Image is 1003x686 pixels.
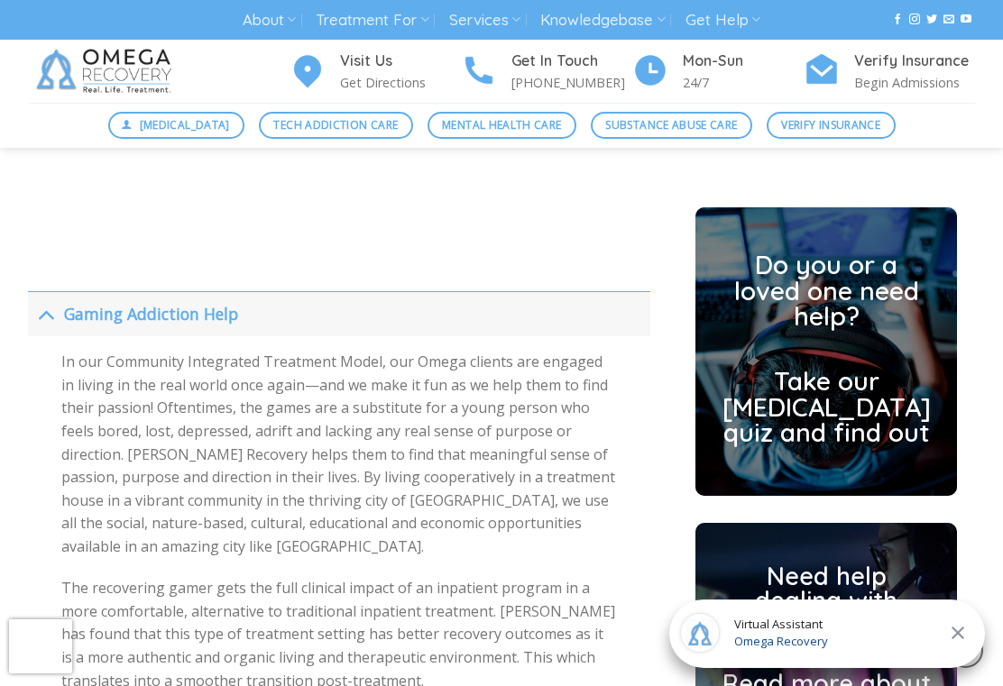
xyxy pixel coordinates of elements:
h4: Get In Touch [511,50,632,73]
a: Verify Insurance [767,112,896,139]
h4: Verify Insurance [854,50,975,73]
p: Get Directions [340,72,461,93]
span: [MEDICAL_DATA] [140,116,230,133]
a: Verify Insurance Begin Admissions [804,50,975,94]
a: Follow on YouTube [961,14,971,26]
a: Get In Touch [PHONE_NUMBER] [461,50,632,94]
a: Follow on Instagram [909,14,920,26]
span: Gaming Addiction Help [64,303,238,325]
h2: Need help dealing with [MEDICAL_DATA]? [722,564,931,637]
p: In our Community Integrated Treatment Model, our Omega clients are engaged in living in the real ... [61,351,617,558]
a: Treatment For [316,4,428,37]
p: 24/7 [683,72,804,93]
button: Toggle [28,294,63,333]
p: [PHONE_NUMBER] [511,72,632,93]
img: Omega Recovery [28,40,186,103]
a: [MEDICAL_DATA] [108,112,245,139]
a: Visit Us Get Directions [290,50,461,94]
a: Knowledgebase [540,4,665,37]
a: About [243,4,296,37]
a: Get Help [686,4,760,37]
a: Substance Abuse Care [591,112,752,139]
a: Follow on Facebook [892,14,903,26]
h4: Mon-Sun [683,50,804,73]
a: Toggle Gaming Addiction Help [28,291,650,336]
a: Services [449,4,520,37]
h2: Take our [MEDICAL_DATA] quiz and find out [722,370,931,446]
a: Follow on Twitter [926,14,937,26]
a: Do you or a loved one need help? [734,250,919,333]
p: Begin Admissions [854,72,975,93]
a: Mental Health Care [428,112,576,139]
a: Send us an email [943,14,954,26]
span: Mental Health Care [442,116,561,133]
a: Take our [MEDICAL_DATA] quiz and find out [722,339,931,446]
span: Verify Insurance [781,116,880,133]
span: Tech Addiction Care [273,116,398,133]
a: Tech Addiction Care [259,112,413,139]
span: Substance Abuse Care [605,116,737,133]
h4: Visit Us [340,50,461,73]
